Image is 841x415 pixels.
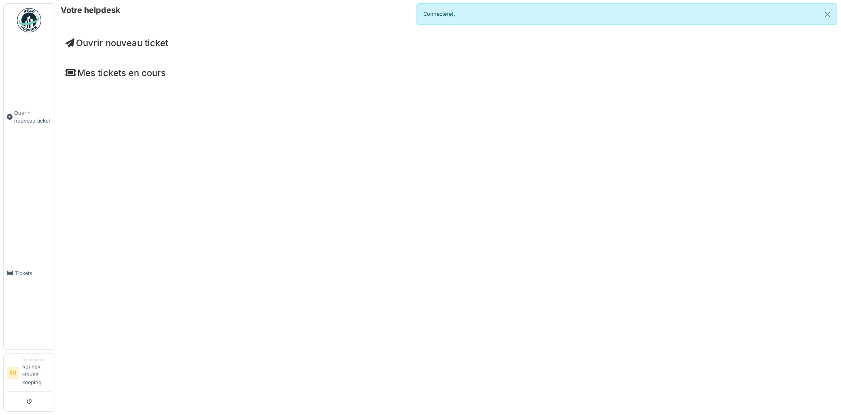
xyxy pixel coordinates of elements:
[14,109,51,125] span: Ouvrir nouveau ticket
[7,357,51,392] a: RH DemandeurRdi hsk House keeping
[22,357,51,390] li: Rdi hsk House keeping
[7,367,19,379] li: RH
[4,197,55,349] a: Tickets
[22,357,51,363] div: Demandeur
[15,269,51,277] span: Tickets
[818,4,837,25] button: Close
[17,8,41,32] img: Badge_color-CXgf-gQk.svg
[61,5,120,15] h6: Votre helpdesk
[66,38,168,48] a: Ouvrir nouveau ticket
[416,3,837,25] div: Connecté(e).
[66,68,830,78] h4: Mes tickets en cours
[4,37,55,197] a: Ouvrir nouveau ticket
